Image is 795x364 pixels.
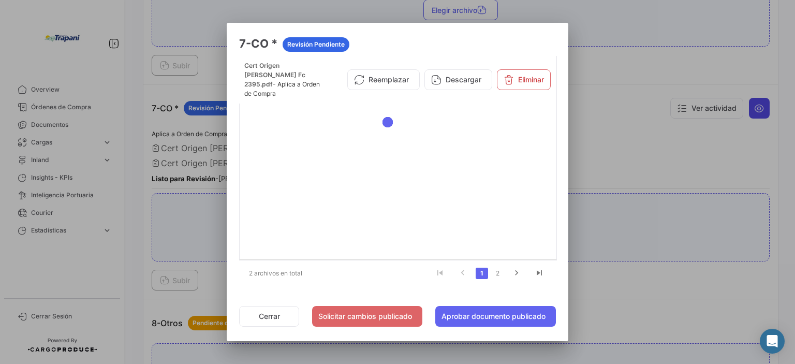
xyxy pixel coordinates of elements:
[239,260,325,286] div: 2 archivos en total
[287,40,345,49] span: Revisión Pendiente
[507,268,526,279] a: go to next page
[239,306,299,327] button: Cerrar
[244,62,305,88] span: Cert Origen [PERSON_NAME] Fc 2395.pdf
[497,69,551,90] button: Eliminar
[312,306,422,327] button: Solicitar cambios publicado
[491,268,504,279] a: 2
[430,268,450,279] a: go to first page
[529,268,549,279] a: go to last page
[424,69,492,90] button: Descargar
[490,265,505,282] li: page 2
[476,268,488,279] a: 1
[474,265,490,282] li: page 1
[239,35,556,52] h3: 7-CO *
[453,268,473,279] a: go to previous page
[347,69,420,90] button: Reemplazar
[244,80,320,97] span: - Aplica a Orden de Compra
[435,306,556,327] button: Aprobar documento publicado
[760,329,785,354] div: Abrir Intercom Messenger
